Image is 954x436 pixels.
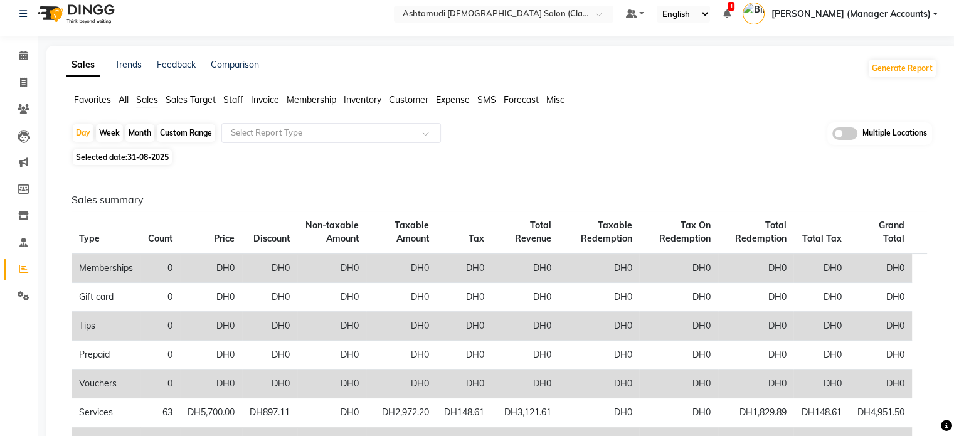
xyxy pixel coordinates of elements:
[127,152,169,162] span: 31-08-2025
[72,253,140,283] td: Memberships
[395,220,429,244] span: Taxable Amount
[728,2,734,11] span: 1
[492,312,559,341] td: DH0
[180,283,242,312] td: DH0
[72,312,140,341] td: Tips
[559,341,639,370] td: DH0
[287,94,336,105] span: Membership
[718,253,793,283] td: DH0
[297,341,366,370] td: DH0
[849,341,912,370] td: DH0
[180,341,242,370] td: DH0
[136,94,158,105] span: Sales
[72,398,140,427] td: Services
[849,283,912,312] td: DH0
[793,398,849,427] td: DH148.61
[115,59,142,70] a: Trends
[559,312,639,341] td: DH0
[366,398,437,427] td: DH2,972.20
[242,398,297,427] td: DH897.11
[559,253,639,283] td: DH0
[639,398,718,427] td: DH0
[504,94,539,105] span: Forecast
[477,94,496,105] span: SMS
[849,370,912,398] td: DH0
[793,341,849,370] td: DH0
[849,398,912,427] td: DH4,951.50
[793,370,849,398] td: DH0
[73,149,172,165] span: Selected date:
[180,370,242,398] td: DH0
[559,398,639,427] td: DH0
[297,253,366,283] td: DH0
[366,312,437,341] td: DH0
[157,124,215,142] div: Custom Range
[242,253,297,283] td: DH0
[211,59,259,70] a: Comparison
[72,370,140,398] td: Vouchers
[253,233,290,244] span: Discount
[849,253,912,283] td: DH0
[743,3,765,24] img: Bindu (Manager Accounts)
[223,94,243,105] span: Staff
[305,220,359,244] span: Non-taxable Amount
[72,341,140,370] td: Prepaid
[802,233,841,244] span: Total Tax
[793,283,849,312] td: DH0
[515,220,551,244] span: Total Revenue
[718,398,793,427] td: DH1,829.89
[366,370,437,398] td: DH0
[718,370,793,398] td: DH0
[639,370,718,398] td: DH0
[793,312,849,341] td: DH0
[72,283,140,312] td: Gift card
[546,94,564,105] span: Misc
[214,233,235,244] span: Price
[849,312,912,341] td: DH0
[297,312,366,341] td: DH0
[140,283,180,312] td: 0
[580,220,632,244] span: Taxable Redemption
[66,54,100,77] a: Sales
[718,283,793,312] td: DH0
[242,341,297,370] td: DH0
[723,8,730,19] a: 1
[659,220,711,244] span: Tax On Redemption
[140,370,180,398] td: 0
[869,60,936,77] button: Generate Report
[180,398,242,427] td: DH5,700.00
[492,398,559,427] td: DH3,121.61
[437,370,492,398] td: DH0
[73,124,93,142] div: Day
[559,370,639,398] td: DH0
[771,8,930,21] span: [PERSON_NAME] (Manager Accounts)
[492,253,559,283] td: DH0
[140,312,180,341] td: 0
[639,341,718,370] td: DH0
[74,94,111,105] span: Favorites
[119,94,129,105] span: All
[559,283,639,312] td: DH0
[793,253,849,283] td: DH0
[718,312,793,341] td: DH0
[437,341,492,370] td: DH0
[140,398,180,427] td: 63
[344,94,381,105] span: Inventory
[879,220,904,244] span: Grand Total
[242,312,297,341] td: DH0
[140,253,180,283] td: 0
[180,253,242,283] td: DH0
[72,194,927,206] h6: Sales summary
[242,370,297,398] td: DH0
[125,124,154,142] div: Month
[862,127,927,140] span: Multiple Locations
[242,283,297,312] td: DH0
[389,94,428,105] span: Customer
[157,59,196,70] a: Feedback
[437,398,492,427] td: DH148.61
[251,94,279,105] span: Invoice
[140,341,180,370] td: 0
[366,253,437,283] td: DH0
[492,341,559,370] td: DH0
[366,341,437,370] td: DH0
